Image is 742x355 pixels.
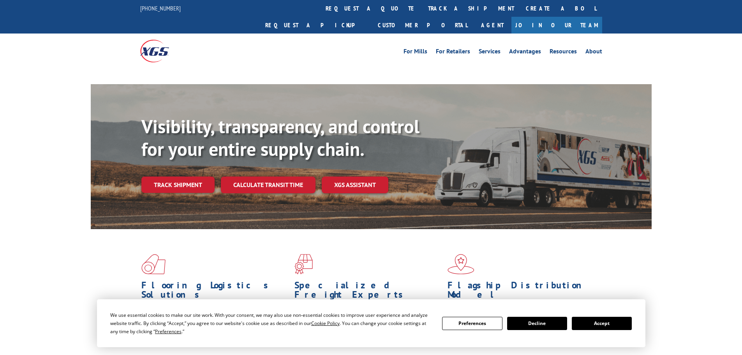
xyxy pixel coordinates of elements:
[479,48,501,57] a: Services
[442,317,502,330] button: Preferences
[509,48,541,57] a: Advantages
[550,48,577,57] a: Resources
[473,17,511,34] a: Agent
[221,177,315,193] a: Calculate transit time
[448,254,474,274] img: xgs-icon-flagship-distribution-model-red
[311,320,340,327] span: Cookie Policy
[507,317,567,330] button: Decline
[155,328,182,335] span: Preferences
[294,281,442,303] h1: Specialized Freight Experts
[572,317,632,330] button: Accept
[585,48,602,57] a: About
[259,17,372,34] a: Request a pickup
[141,281,289,303] h1: Flooring Logistics Solutions
[110,311,433,336] div: We use essential cookies to make our site work. With your consent, we may also use non-essential ...
[140,4,181,12] a: [PHONE_NUMBER]
[97,299,645,347] div: Cookie Consent Prompt
[448,281,595,303] h1: Flagship Distribution Model
[372,17,473,34] a: Customer Portal
[404,48,427,57] a: For Mills
[141,254,166,274] img: xgs-icon-total-supply-chain-intelligence-red
[511,17,602,34] a: Join Our Team
[141,177,215,193] a: Track shipment
[294,254,313,274] img: xgs-icon-focused-on-flooring-red
[322,177,388,193] a: XGS ASSISTANT
[436,48,470,57] a: For Retailers
[141,114,419,161] b: Visibility, transparency, and control for your entire supply chain.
